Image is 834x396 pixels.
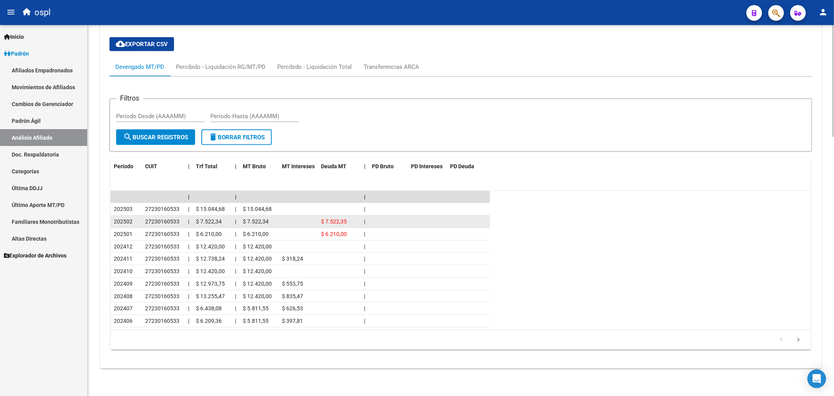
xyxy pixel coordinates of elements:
[361,158,369,175] datatable-header-cell: |
[145,281,179,287] span: 27230160533
[188,163,190,169] span: |
[196,163,217,169] span: Trf Total
[243,243,272,250] span: $ 12.420,00
[196,256,225,262] span: $ 12.738,24
[185,158,193,175] datatable-header-cell: |
[243,268,272,274] span: $ 12.420,00
[369,158,408,175] datatable-header-cell: PD Bruto
[196,281,225,287] span: $ 12.973,75
[243,218,269,225] span: $ 7.522,34
[114,268,133,274] span: 202410
[114,206,133,212] span: 202503
[123,132,133,142] mat-icon: search
[364,281,365,287] span: |
[235,305,236,311] span: |
[235,206,236,212] span: |
[145,243,179,250] span: 27230160533
[196,206,225,212] span: $ 15.044,68
[372,163,394,169] span: PD Bruto
[196,231,222,237] span: $ 6.210,00
[114,281,133,287] span: 202409
[188,231,189,237] span: |
[235,256,236,262] span: |
[447,158,490,175] datatable-header-cell: PD Deuda
[145,293,179,299] span: 27230160533
[791,336,806,344] a: go to next page
[282,293,303,299] span: $ 835,47
[114,243,133,250] span: 202412
[235,268,236,274] span: |
[193,158,232,175] datatable-header-cell: Trf Total
[411,163,443,169] span: PD Intereses
[235,318,236,324] span: |
[114,305,133,311] span: 202407
[188,293,189,299] span: |
[188,243,189,250] span: |
[188,318,189,324] span: |
[243,281,272,287] span: $ 12.420,00
[188,305,189,311] span: |
[408,158,447,175] datatable-header-cell: PD Intereses
[4,32,24,41] span: Inicio
[188,256,189,262] span: |
[364,194,366,200] span: |
[240,158,279,175] datatable-header-cell: MT Bruto
[116,41,168,48] span: Exportar CSV
[318,158,361,175] datatable-header-cell: Deuda MT
[111,158,142,175] datatable-header-cell: Período
[235,218,236,225] span: |
[450,163,474,169] span: PD Deuda
[243,231,269,237] span: $ 6.210,00
[114,231,133,237] span: 202501
[176,63,265,71] div: Percibido - Liquidación RG/MT/PD
[145,231,179,237] span: 27230160533
[145,206,179,212] span: 27230160533
[196,268,225,274] span: $ 12.420,00
[279,158,318,175] datatable-header-cell: MT Intereses
[282,163,315,169] span: MT Intereses
[321,231,347,237] span: $ 6.210,00
[114,218,133,225] span: 202502
[145,163,157,169] span: CUIT
[6,7,16,17] mat-icon: menu
[243,206,272,212] span: $ 15.044,68
[321,163,346,169] span: Deuda MT
[364,318,365,324] span: |
[364,231,365,237] span: |
[277,63,352,71] div: Percibido - Liquidación Total
[282,256,303,262] span: $ 318,24
[235,293,236,299] span: |
[807,369,826,388] div: Open Intercom Messenger
[235,231,236,237] span: |
[282,305,303,311] span: $ 626,53
[364,206,365,212] span: |
[114,293,133,299] span: 202408
[243,305,269,311] span: $ 5.811,55
[243,318,269,324] span: $ 5.811,55
[364,305,365,311] span: |
[145,268,179,274] span: 27230160533
[114,163,133,169] span: Período
[145,218,179,225] span: 27230160533
[196,243,225,250] span: $ 12.420,00
[114,318,133,324] span: 202406
[364,163,366,169] span: |
[321,218,347,225] span: $ 7.522,35
[188,206,189,212] span: |
[282,281,303,287] span: $ 553,75
[34,4,50,21] span: ospl
[232,158,240,175] datatable-header-cell: |
[188,194,190,200] span: |
[145,305,179,311] span: 27230160533
[243,256,272,262] span: $ 12.420,00
[196,318,222,324] span: $ 6.209,36
[364,218,365,225] span: |
[188,218,189,225] span: |
[235,281,236,287] span: |
[114,256,133,262] span: 202411
[774,336,789,344] a: go to previous page
[208,134,265,141] span: Borrar Filtros
[188,281,189,287] span: |
[208,132,218,142] mat-icon: delete
[364,63,419,71] div: Transferencias ARCA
